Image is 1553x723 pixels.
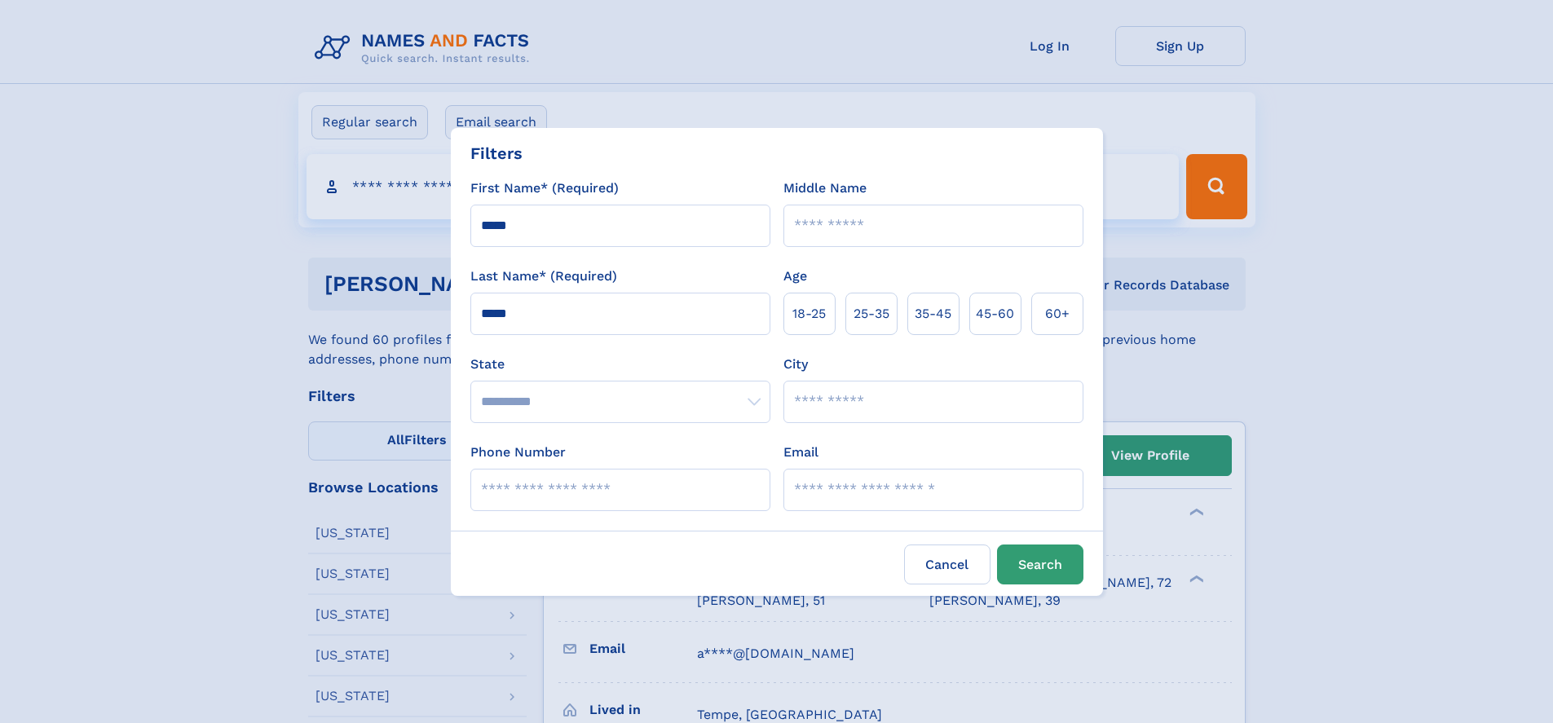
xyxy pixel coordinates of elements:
[997,544,1083,584] button: Search
[470,443,566,462] label: Phone Number
[470,141,523,165] div: Filters
[470,267,617,286] label: Last Name* (Required)
[783,267,807,286] label: Age
[470,355,770,374] label: State
[783,355,808,374] label: City
[854,304,889,324] span: 25‑35
[783,179,867,198] label: Middle Name
[792,304,826,324] span: 18‑25
[783,443,818,462] label: Email
[1045,304,1070,324] span: 60+
[904,544,990,584] label: Cancel
[976,304,1014,324] span: 45‑60
[915,304,951,324] span: 35‑45
[470,179,619,198] label: First Name* (Required)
